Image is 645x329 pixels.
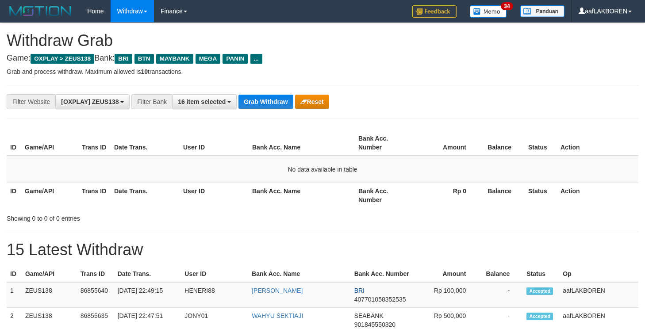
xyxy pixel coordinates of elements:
span: ... [250,54,262,64]
img: MOTION_logo.png [7,4,74,18]
th: Date Trans. [111,183,180,208]
button: 16 item selected [172,94,237,109]
th: Trans ID [77,266,114,282]
a: WAHYU SEKTIAJI [252,312,303,319]
th: Bank Acc. Number [355,130,412,156]
th: Action [557,130,638,156]
span: BRI [354,287,365,294]
th: User ID [180,130,249,156]
span: OXPLAY > ZEUS138 [31,54,94,64]
h1: 15 Latest Withdraw [7,241,638,259]
th: Date Trans. [114,266,181,282]
td: [DATE] 22:49:15 [114,282,181,308]
th: Game/API [22,266,77,282]
th: User ID [180,183,249,208]
td: 86855640 [77,282,114,308]
th: Trans ID [78,130,111,156]
span: Copy 901845550320 to clipboard [354,321,395,328]
td: aafLAKBOREN [559,282,638,308]
th: ID [7,183,21,208]
th: Bank Acc. Name [249,183,355,208]
th: Op [559,266,638,282]
span: Accepted [526,313,553,320]
a: [PERSON_NAME] [252,287,303,294]
th: Trans ID [78,183,111,208]
button: Grab Withdraw [238,95,293,109]
span: MEGA [196,54,221,64]
th: Game/API [21,130,78,156]
td: ZEUS138 [22,282,77,308]
div: Showing 0 to 0 of 0 entries [7,210,262,223]
th: User ID [181,266,248,282]
span: PANIN [223,54,248,64]
p: Grab and process withdraw. Maximum allowed is transactions. [7,67,638,76]
th: Game/API [21,183,78,208]
span: BRI [115,54,132,64]
th: ID [7,266,22,282]
th: ID [7,130,21,156]
span: 16 item selected [178,98,226,105]
button: [OXPLAY] ZEUS138 [55,94,130,109]
div: Filter Bank [131,94,172,109]
span: Copy 407701058352535 to clipboard [354,296,406,303]
th: Amount [412,130,480,156]
th: Action [557,183,638,208]
strong: 10 [141,68,148,75]
td: No data available in table [7,156,638,183]
img: panduan.png [520,5,564,17]
span: BTN [134,54,154,64]
div: Filter Website [7,94,55,109]
span: Accepted [526,287,553,295]
td: Rp 100,000 [414,282,480,308]
td: - [479,282,523,308]
h4: Game: Bank: [7,54,638,63]
th: Bank Acc. Name [249,130,355,156]
img: Feedback.jpg [412,5,457,18]
th: Bank Acc. Number [355,183,412,208]
span: SEABANK [354,312,384,319]
th: Status [523,266,559,282]
span: [OXPLAY] ZEUS138 [61,98,119,105]
th: Balance [480,130,525,156]
th: Status [525,130,557,156]
h1: Withdraw Grab [7,32,638,50]
th: Status [525,183,557,208]
th: Bank Acc. Name [248,266,350,282]
td: 1 [7,282,22,308]
span: 34 [501,2,513,10]
th: Date Trans. [111,130,180,156]
th: Balance [480,183,525,208]
span: MAYBANK [156,54,193,64]
th: Balance [479,266,523,282]
th: Amount [414,266,480,282]
button: Reset [295,95,329,109]
th: Bank Acc. Number [351,266,414,282]
th: Rp 0 [412,183,480,208]
td: HENERI88 [181,282,248,308]
img: Button%20Memo.svg [470,5,507,18]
